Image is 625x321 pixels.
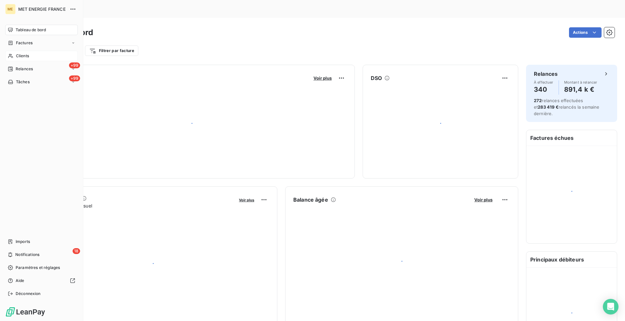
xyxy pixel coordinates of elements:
[16,278,24,284] span: Aide
[5,25,78,35] a: Tableau de bord
[16,40,33,46] span: Factures
[5,77,78,87] a: +99Tâches
[69,75,80,81] span: +99
[239,198,254,202] span: Voir plus
[37,202,234,209] span: Chiffre d'affaires mensuel
[313,75,332,81] span: Voir plus
[312,75,334,81] button: Voir plus
[16,79,30,85] span: Tâches
[16,27,46,33] span: Tableau de bord
[69,62,80,68] span: +99
[526,252,617,267] h6: Principaux débiteurs
[534,70,558,78] h6: Relances
[16,265,60,271] span: Paramètres et réglages
[534,84,553,95] h4: 340
[564,80,597,84] span: Montant à relancer
[16,66,33,72] span: Relances
[73,248,80,254] span: 18
[526,130,617,146] h6: Factures échues
[474,197,493,202] span: Voir plus
[16,291,41,297] span: Déconnexion
[15,252,39,258] span: Notifications
[5,262,78,273] a: Paramètres et réglages
[538,104,558,110] span: 283 419 €
[371,74,382,82] h6: DSO
[534,80,553,84] span: À effectuer
[534,98,542,103] span: 272
[16,239,30,245] span: Imports
[237,197,256,203] button: Voir plus
[5,51,78,61] a: Clients
[603,299,618,314] div: Open Intercom Messenger
[5,236,78,247] a: Imports
[5,38,78,48] a: Factures
[5,307,46,317] img: Logo LeanPay
[16,53,29,59] span: Clients
[564,84,597,95] h4: 891,4 k €
[569,27,602,38] button: Actions
[5,275,78,286] a: Aide
[85,46,138,56] button: Filtrer par facture
[5,64,78,74] a: +99Relances
[293,196,328,204] h6: Balance âgée
[534,98,600,116] span: relances effectuées et relancés la semaine dernière.
[472,197,494,203] button: Voir plus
